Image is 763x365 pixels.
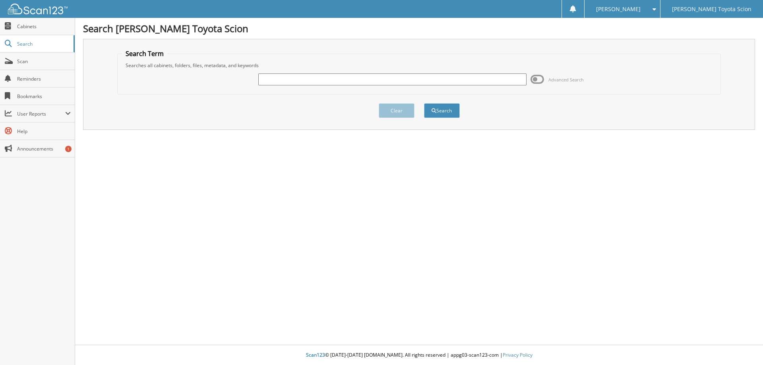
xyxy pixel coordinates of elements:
[8,4,68,14] img: scan123-logo-white.svg
[379,103,414,118] button: Clear
[65,146,72,152] div: 1
[424,103,460,118] button: Search
[596,7,641,12] span: [PERSON_NAME]
[672,7,751,12] span: [PERSON_NAME] Toyota Scion
[17,93,71,100] span: Bookmarks
[503,351,533,358] a: Privacy Policy
[83,22,755,35] h1: Search [PERSON_NAME] Toyota Scion
[122,49,168,58] legend: Search Term
[17,23,71,30] span: Cabinets
[17,75,71,82] span: Reminders
[75,346,763,365] div: © [DATE]-[DATE] [DOMAIN_NAME]. All rights reserved | appg03-scan123-com |
[17,41,70,47] span: Search
[17,58,71,65] span: Scan
[17,128,71,135] span: Help
[548,77,584,83] span: Advanced Search
[17,145,71,152] span: Announcements
[122,62,717,69] div: Searches all cabinets, folders, files, metadata, and keywords
[17,110,65,117] span: User Reports
[306,351,325,358] span: Scan123
[723,327,763,365] iframe: Chat Widget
